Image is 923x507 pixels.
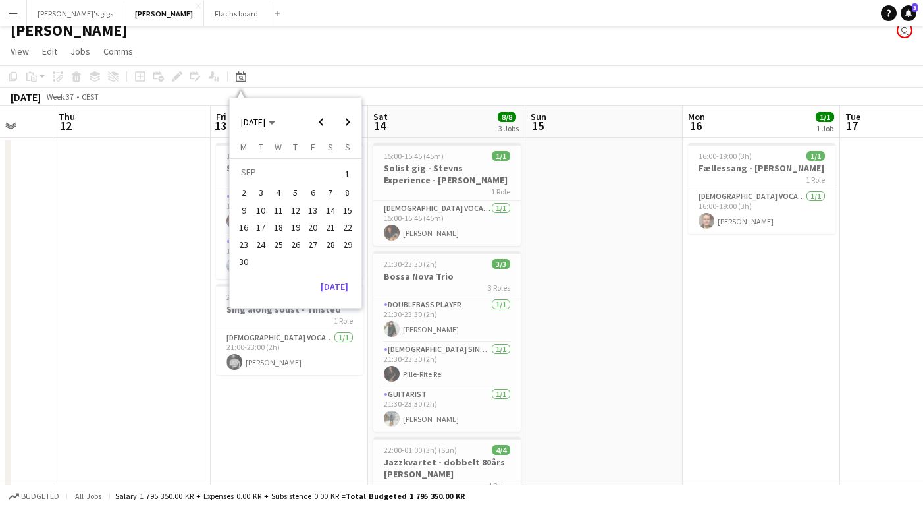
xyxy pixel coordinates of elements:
[59,111,75,123] span: Thu
[271,237,286,253] span: 25
[240,141,247,153] span: M
[340,202,356,218] span: 15
[323,220,338,235] span: 21
[236,254,251,270] span: 30
[373,251,521,432] app-job-card: 21:30-23:30 (2h)3/3Bossa Nova Trio3 RolesDoublebass Player1/121:30-23:30 (2h)[PERSON_NAME][DEMOGR...
[216,284,363,375] app-job-card: 21:00-23:00 (2h)1/1Sing along solist - Thisted1 Role[DEMOGRAPHIC_DATA] Vocal + Guitar1/121:00-23:...
[216,330,363,375] app-card-role: [DEMOGRAPHIC_DATA] Vocal + Guitar1/121:00-23:00 (2h)[PERSON_NAME]
[235,236,252,253] button: 23-09-2024
[43,92,76,102] span: Week 37
[270,202,287,219] button: 11-09-2024
[688,162,835,174] h3: Fællessang - [PERSON_NAME]
[124,1,204,26] button: [PERSON_NAME]
[7,489,61,504] button: Budgeted
[340,185,356,201] span: 8
[216,143,363,279] div: 16:45-19:00 (2h15m)2/2Strygeduo Herthadalen2 RolesCellist1/116:45-19:00 (2h15m)[PERSON_NAME]Violi...
[11,45,29,57] span: View
[688,111,705,123] span: Mon
[323,237,338,253] span: 28
[11,90,41,104] div: [DATE]
[334,316,353,326] span: 1 Role
[315,276,354,297] button: [DATE]
[373,456,521,480] h3: Jazzkvartet - dobbelt 80års [PERSON_NAME]
[236,220,251,235] span: 16
[70,45,90,57] span: Jobs
[901,5,916,21] a: 3
[216,111,226,123] span: Fri
[21,492,59,501] span: Budgeted
[492,151,510,161] span: 1/1
[339,219,356,236] button: 22-09-2024
[845,111,860,123] span: Tue
[226,292,280,302] span: 21:00-23:00 (2h)
[686,118,705,133] span: 16
[373,162,521,186] h3: Solist gig - Stevns Experience - [PERSON_NAME]
[270,219,287,236] button: 18-09-2024
[498,112,516,122] span: 8/8
[321,219,338,236] button: 21-09-2024
[491,187,510,196] span: 1 Role
[11,20,128,40] h1: [PERSON_NAME]
[259,141,263,153] span: T
[304,236,321,253] button: 27-09-2024
[529,118,546,133] span: 15
[339,184,356,201] button: 08-09-2024
[340,237,356,253] span: 29
[339,164,356,184] button: 01-09-2024
[816,123,833,133] div: 1 Job
[252,219,269,236] button: 17-09-2024
[241,116,265,128] span: [DATE]
[288,220,303,235] span: 19
[531,111,546,123] span: Sun
[311,141,315,153] span: F
[271,185,286,201] span: 4
[373,297,521,342] app-card-role: Doublebass Player1/121:30-23:30 (2h)[PERSON_NAME]
[321,202,338,219] button: 14-09-2024
[252,184,269,201] button: 03-09-2024
[115,491,465,501] div: Salary 1 795 350.00 KR + Expenses 0.00 KR + Subsistence 0.00 KR =
[235,202,252,219] button: 09-09-2024
[27,1,124,26] button: [PERSON_NAME]'s gigs
[897,22,912,38] app-user-avatar: Asger Søgaard Hajslund
[65,43,95,60] a: Jobs
[57,118,75,133] span: 12
[912,3,918,12] span: 3
[373,201,521,246] app-card-role: [DEMOGRAPHIC_DATA] Vocal + Guitar1/115:00-15:45 (45m)[PERSON_NAME]
[340,220,356,235] span: 22
[340,165,356,183] span: 1
[806,151,825,161] span: 1/1
[270,236,287,253] button: 25-09-2024
[699,151,752,161] span: 16:00-19:00 (3h)
[488,481,510,491] span: 4 Roles
[373,387,521,432] app-card-role: Guitarist1/121:30-23:30 (2h)[PERSON_NAME]
[498,123,519,133] div: 3 Jobs
[373,111,388,123] span: Sat
[346,491,465,501] span: Total Budgeted 1 795 350.00 KR
[321,184,338,201] button: 07-09-2024
[252,236,269,253] button: 24-09-2024
[288,202,303,218] span: 12
[252,202,269,219] button: 10-09-2024
[304,184,321,201] button: 06-09-2024
[226,151,295,161] span: 16:45-19:00 (2h15m)
[236,185,251,201] span: 2
[488,283,510,293] span: 3 Roles
[843,118,860,133] span: 17
[42,45,57,57] span: Edit
[72,491,104,501] span: All jobs
[688,189,835,234] app-card-role: [DEMOGRAPHIC_DATA] Vocal + Piano1/116:00-19:00 (3h)[PERSON_NAME]
[304,202,321,219] button: 13-09-2024
[323,202,338,218] span: 14
[816,112,834,122] span: 1/1
[235,253,252,270] button: 30-09-2024
[384,151,444,161] span: 15:00-15:45 (45m)
[287,184,304,201] button: 05-09-2024
[492,445,510,455] span: 4/4
[373,143,521,246] app-job-card: 15:00-15:45 (45m)1/1Solist gig - Stevns Experience - [PERSON_NAME]1 Role[DEMOGRAPHIC_DATA] Vocal ...
[806,175,825,185] span: 1 Role
[492,259,510,269] span: 3/3
[339,236,356,253] button: 29-09-2024
[288,237,303,253] span: 26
